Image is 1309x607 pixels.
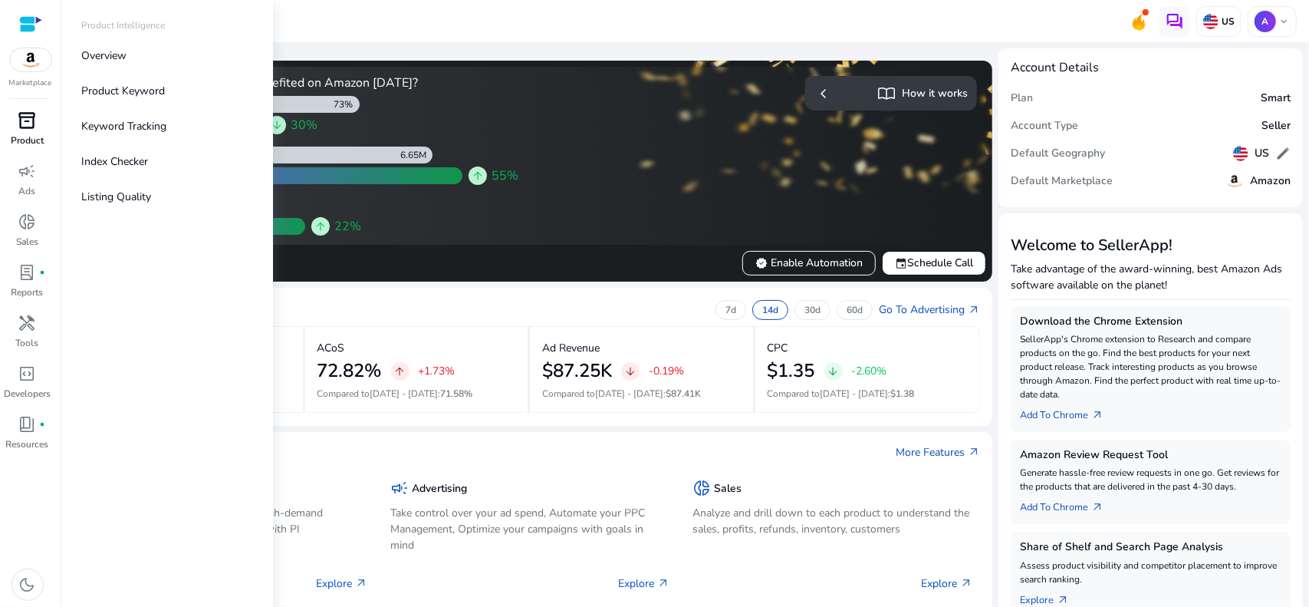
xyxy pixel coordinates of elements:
span: Schedule Call [895,255,973,271]
span: 55% [492,167,518,185]
p: ACoS [317,340,345,356]
p: Tools [16,336,39,350]
a: Add To Chrome [1020,493,1116,515]
span: Enable Automation [755,255,863,271]
p: Generate hassle-free review requests in one go. Get reviews for the products that are delivered i... [1020,466,1281,493]
h4: Account Details [1011,61,1099,75]
span: 30% [291,116,317,134]
span: edit [1275,146,1291,161]
h5: Sales [715,483,742,496]
p: Overview [81,48,127,64]
p: SellerApp's Chrome extension to Research and compare products on the go. Find the best products f... [1020,332,1281,401]
h5: Smart [1261,92,1291,105]
span: [DATE] - [DATE] [370,388,439,400]
a: Add To Chrome [1020,401,1116,423]
p: 14d [762,304,778,316]
p: Explore [316,576,367,592]
span: arrow_outward [1091,409,1103,421]
p: Product Keyword [81,83,165,99]
h5: Seller [1261,120,1291,133]
div: 73% [334,98,360,111]
p: -0.19% [649,366,684,377]
p: Sales [16,235,38,249]
span: arrow_upward [472,170,484,182]
h5: Amazon Review Request Tool [1020,449,1281,462]
span: 71.58% [441,388,473,400]
p: Resources [6,437,49,451]
p: Developers [4,387,51,401]
span: arrow_outward [1057,594,1069,606]
p: Explore [921,576,972,592]
img: amazon.svg [1225,172,1244,190]
span: 22% [334,217,361,236]
p: 30d [804,304,821,316]
h5: Default Geography [1011,147,1105,160]
h5: Share of Shelf and Search Page Analysis [1020,541,1281,554]
p: -2.60% [852,366,887,377]
p: CPC [768,340,788,356]
h5: US [1255,147,1269,160]
span: arrow_outward [968,446,980,458]
span: dark_mode [18,576,37,594]
span: [DATE] - [DATE] [821,388,889,400]
p: Ads [19,184,36,198]
span: arrow_downward [827,365,840,378]
span: inventory_2 [18,111,37,130]
span: arrow_upward [394,365,406,378]
img: us.svg [1233,146,1248,161]
button: eventSchedule Call [882,251,986,275]
h5: How it works [902,87,968,101]
span: campaign [18,162,37,180]
p: Reports [12,285,44,299]
span: campaign [390,479,409,497]
img: us.svg [1203,14,1219,29]
span: $1.38 [891,388,915,400]
span: arrow_outward [355,577,367,589]
span: arrow_upward [314,220,327,233]
span: arrow_outward [658,577,670,589]
p: Listing Quality [81,189,151,205]
span: [DATE] - [DATE] [595,388,663,400]
h2: 72.82% [317,360,382,382]
h2: $1.35 [768,360,815,382]
span: import_contacts [877,84,896,103]
span: keyboard_arrow_down [1278,15,1290,28]
h4: How Smart Automation users benefited on Amazon [DATE]? [83,76,524,91]
p: Index Checker [81,153,148,170]
p: 7d [725,304,736,316]
p: Explore [619,576,670,592]
p: Take control over your ad spend, Automate your PPC Management, Optimize your campaigns with goals... [390,505,670,553]
p: Compared to : [317,387,516,401]
a: Go To Advertisingarrow_outward [879,302,980,318]
h3: Welcome to SellerApp! [1011,236,1291,255]
h5: Download the Chrome Extension [1020,315,1281,328]
span: arrow_outward [968,304,980,316]
div: 6.65M [400,149,432,161]
span: arrow_downward [271,119,283,131]
span: arrow_downward [624,365,636,378]
img: amazon.svg [10,48,51,71]
span: $87.41K [666,388,701,400]
span: code_blocks [18,365,37,383]
h5: Default Marketplace [1011,175,1113,188]
h2: $87.25K [542,360,612,382]
a: More Featuresarrow_outward [896,444,980,460]
span: book_4 [18,415,37,434]
h5: Advertising [412,483,467,496]
p: A [1255,11,1276,32]
span: event [895,257,907,269]
span: chevron_left [814,84,833,103]
p: Take advantage of the award-winning, best Amazon Ads software available on the planet! [1011,261,1291,293]
p: Compared to : [768,387,968,401]
p: Analyze and drill down to each product to understand the sales, profits, refunds, inventory, cust... [693,505,973,537]
span: arrow_outward [960,577,972,589]
span: lab_profile [18,263,37,282]
p: Product Intelligence [81,18,165,32]
p: Assess product visibility and competitor placement to improve search ranking. [1020,559,1281,586]
h5: Account Type [1011,120,1078,133]
p: Compared to : [542,387,741,401]
span: donut_small [18,213,37,231]
p: Product [11,134,44,147]
span: handyman [18,314,37,332]
span: arrow_outward [1091,501,1103,513]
